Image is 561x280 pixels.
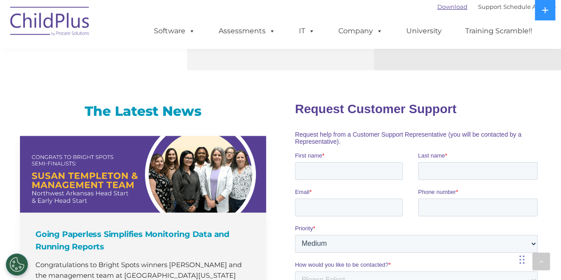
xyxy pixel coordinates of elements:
[517,237,561,280] iframe: Chat Widget
[437,3,556,10] font: |
[330,22,392,40] a: Company
[456,22,541,40] a: Training Scramble!!
[437,3,467,10] a: Download
[145,22,204,40] a: Software
[35,228,253,253] h4: Going Paperless Simplifies Monitoring Data and Running Reports
[6,0,94,45] img: ChildPlus by Procare Solutions
[397,22,451,40] a: University
[503,3,556,10] a: Schedule A Demo
[123,59,150,65] span: Last name
[6,253,28,276] button: Cookies Settings
[123,95,161,102] span: Phone number
[290,22,324,40] a: IT
[20,103,266,120] h3: The Latest News
[478,3,502,10] a: Support
[519,246,525,273] div: Drag
[210,22,284,40] a: Assessments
